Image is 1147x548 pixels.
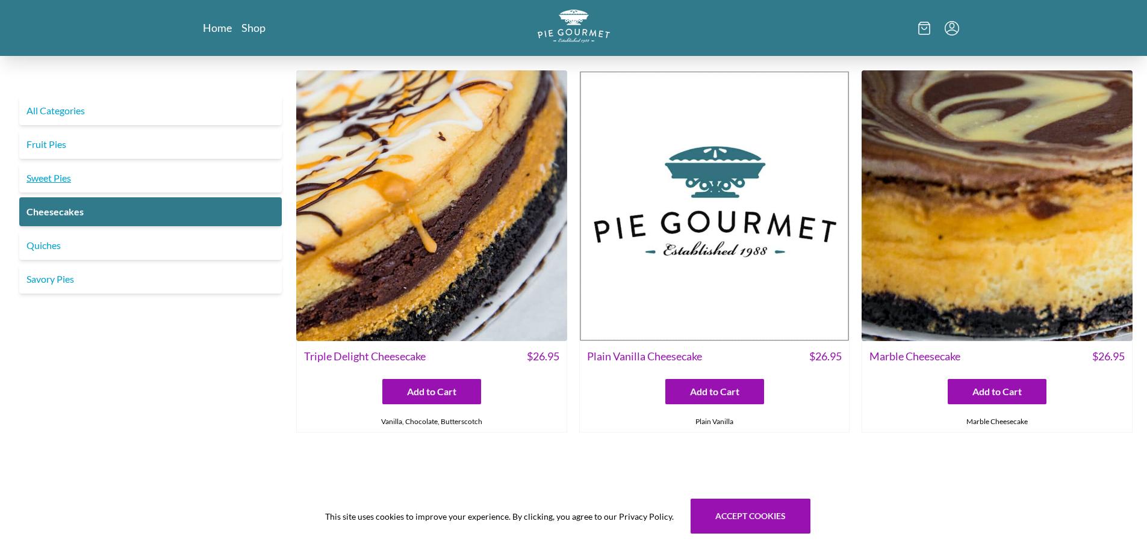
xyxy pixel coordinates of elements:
[538,10,610,46] a: Logo
[382,379,481,404] button: Add to Cart
[809,348,842,365] span: $ 26.95
[579,70,850,341] img: Plain Vanilla Cheesecake
[869,348,960,365] span: Marble Cheesecake
[19,130,282,159] a: Fruit Pies
[691,499,810,534] button: Accept cookies
[972,384,1022,399] span: Add to Cart
[19,265,282,294] a: Savory Pies
[665,379,764,404] button: Add to Cart
[325,510,674,523] span: This site uses cookies to improve your experience. By clicking, you agree to our Privacy Policy.
[203,20,232,35] a: Home
[862,70,1133,341] img: Marble Cheesecake
[241,20,266,35] a: Shop
[19,96,282,125] a: All Categories
[1092,348,1125,365] span: $ 26.95
[407,384,456,399] span: Add to Cart
[862,411,1132,432] div: Marble Cheesecake
[19,231,282,260] a: Quiches
[19,164,282,192] a: Sweet Pies
[580,411,850,432] div: Plain Vanilla
[538,10,610,43] img: logo
[297,411,567,432] div: Vanilla, Chocolate, Butterscotch
[296,70,567,341] img: Triple Delight Cheesecake
[527,348,559,365] span: $ 26.95
[304,348,426,365] span: Triple Delight Cheesecake
[948,379,1046,404] button: Add to Cart
[19,197,282,226] a: Cheesecakes
[587,348,702,365] span: Plain Vanilla Cheesecake
[945,21,959,35] button: Menu
[690,384,739,399] span: Add to Cart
